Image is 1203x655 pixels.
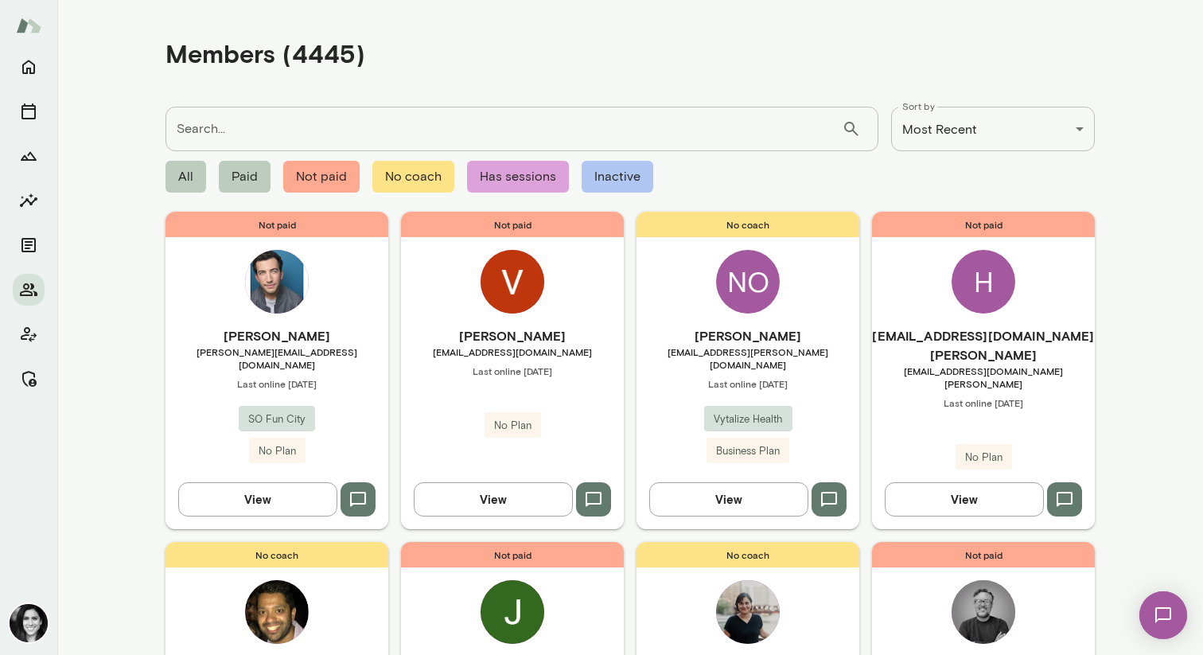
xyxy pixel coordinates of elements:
span: No Plan [249,443,306,459]
img: Keith Barrett [245,580,309,644]
button: Manage [13,363,45,395]
img: Varnit Grewal [481,250,544,314]
span: No coach [372,161,454,193]
span: SO Fun City [239,411,315,427]
span: Has sessions [467,161,569,193]
div: H [952,250,1015,314]
button: Growth Plan [13,140,45,172]
button: View [178,482,337,516]
span: Not paid [401,212,624,237]
div: NO [716,250,780,314]
img: Jonathan Go [481,580,544,644]
span: Last online [DATE] [165,377,388,390]
img: Harrison Chad [245,250,309,314]
label: Sort by [902,99,935,113]
span: Inactive [582,161,653,193]
button: Documents [13,229,45,261]
div: Most Recent [891,107,1095,151]
span: Not paid [283,161,360,193]
h6: [PERSON_NAME] [637,326,859,345]
img: Mento [16,10,41,41]
span: All [165,161,206,193]
span: Not paid [165,212,388,237]
span: [PERSON_NAME][EMAIL_ADDRESS][DOMAIN_NAME] [165,345,388,371]
button: Sessions [13,96,45,127]
span: No Plan [485,418,541,434]
span: No coach [165,542,388,567]
img: dane howard [952,580,1015,644]
img: Jamie Albers [10,604,48,642]
span: Business Plan [707,443,789,459]
button: Home [13,51,45,83]
h6: [PERSON_NAME] [401,326,624,345]
button: View [649,482,808,516]
button: Insights [13,185,45,216]
span: [EMAIL_ADDRESS][PERSON_NAME][DOMAIN_NAME] [637,345,859,371]
span: Vytalize Health [704,411,792,427]
button: Client app [13,318,45,350]
span: Not paid [872,542,1095,567]
span: [EMAIL_ADDRESS][DOMAIN_NAME] [401,345,624,358]
button: View [885,482,1044,516]
span: [EMAIL_ADDRESS][DOMAIN_NAME][PERSON_NAME] [872,365,1095,390]
h6: [PERSON_NAME] [165,326,388,345]
span: No Plan [956,450,1012,466]
h4: Members (4445) [165,38,365,68]
button: Members [13,274,45,306]
span: No coach [637,542,859,567]
span: Not paid [872,212,1095,237]
span: Last online [DATE] [637,377,859,390]
button: View [414,482,573,516]
span: Last online [DATE] [872,396,1095,409]
span: Last online [DATE] [401,365,624,377]
h6: [EMAIL_ADDRESS][DOMAIN_NAME][PERSON_NAME] [872,326,1095,365]
span: Paid [219,161,271,193]
span: Not paid [401,542,624,567]
span: No coach [637,212,859,237]
img: Aisha Johnson [716,580,780,644]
